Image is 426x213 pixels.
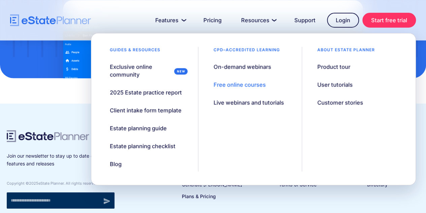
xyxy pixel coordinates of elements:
a: Estate planning guide [101,121,175,136]
p: Join our newsletter to stay up to date on features and releases [7,152,114,167]
div: Product tour [317,63,350,71]
div: Estate planning checklist [110,142,175,150]
a: Blog [101,157,130,171]
div: Guides & resources [101,47,169,56]
label: Please complete this required field. [2,22,149,28]
div: Free online courses [214,81,266,89]
a: Plans & Pricing [182,192,242,201]
div: About estate planner [309,47,383,56]
span: 2025 [29,181,38,186]
a: Resources [233,14,283,27]
a: Pricing [195,14,230,27]
a: Support [286,14,324,27]
div: Exclusive online community [110,63,171,79]
a: Start free trial [362,13,416,28]
div: Client intake form template [110,107,182,114]
a: Product tour [309,60,359,74]
a: Client intake form template [101,103,190,118]
div: Estate planning guide [110,125,167,132]
a: Customer stories [309,96,371,110]
a: Exclusive online community [101,60,191,82]
a: Free online courses [205,78,274,92]
a: On-demand webinars [205,60,280,74]
div: Customer stories [317,99,363,107]
div: CPD–accredited learning [205,47,288,56]
a: Login [327,13,359,28]
div: User tutorials [317,81,353,89]
div: Live webinars and tutorials [214,99,284,107]
div: Blog [110,160,122,168]
div: Copyright © eState Planner. All rights reserved. [7,181,114,186]
form: Newsletter signup [7,192,114,209]
a: User tutorials [309,78,361,92]
a: Estate planning checklist [101,139,184,154]
a: Features [147,14,192,27]
a: Live webinars and tutorials [205,96,292,110]
div: On-demand webinars [214,63,271,71]
div: 2025 Estate practice report [110,89,182,97]
a: home [10,15,91,26]
a: 2025 Estate practice report [101,85,190,100]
